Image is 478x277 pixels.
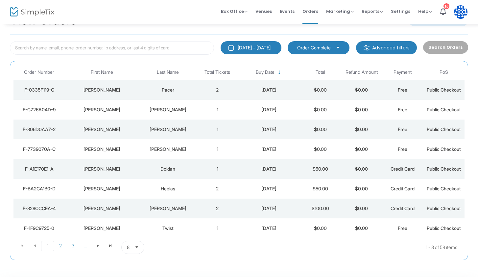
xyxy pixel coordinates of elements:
span: Box Office [221,8,248,14]
td: 1 [197,100,238,120]
div: F-0335F119-C [15,87,63,93]
span: Page 3 [67,241,79,251]
td: 1 [197,159,238,179]
td: $0.00 [341,80,382,100]
th: Refund Amount [341,65,382,80]
span: Payment [394,69,412,75]
td: $0.00 [300,218,341,238]
div: Kyle [67,185,138,192]
div: F-BA2CA1B0-D [15,185,63,192]
td: $0.00 [341,159,382,179]
td: $50.00 [300,159,341,179]
div: Blersch [141,126,195,133]
span: Public Checkout [427,225,461,231]
span: Venues [255,3,272,20]
span: Go to the last page [104,241,117,251]
div: Doldan [141,166,195,172]
div: 16 [443,3,449,9]
div: Heelas [141,185,195,192]
div: F-C726A04D-9 [15,106,63,113]
td: $0.00 [341,100,382,120]
td: 2 [197,80,238,100]
span: Free [398,146,407,152]
div: 8/21/2025 [240,126,298,133]
span: Go to the last page [108,243,113,248]
span: Order Number [24,69,54,75]
div: 8/21/2025 [240,205,298,212]
div: Amy [67,205,138,212]
span: 8 [127,244,130,251]
div: Twist [141,225,195,232]
span: Credit Card [391,206,415,211]
span: Last Name [157,69,179,75]
span: Public Checkout [427,206,461,211]
div: Sallie [67,126,138,133]
td: 1 [197,139,238,159]
td: $0.00 [341,120,382,139]
td: $0.00 [300,80,341,100]
span: Public Checkout [427,166,461,172]
div: Blersch [141,106,195,113]
div: 8/21/2025 [240,166,298,172]
span: Free [398,225,407,231]
td: $0.00 [341,139,382,159]
div: carrow [141,146,195,152]
span: Buy Date [256,69,275,75]
div: rene [67,146,138,152]
td: $0.00 [300,120,341,139]
span: Public Checkout [427,146,461,152]
span: Public Checkout [427,186,461,191]
span: Credit Card [391,186,415,191]
div: Cress [141,205,195,212]
td: $100.00 [300,199,341,218]
div: F-A1E170E1-A [15,166,63,172]
td: $0.00 [341,218,382,238]
span: Help [418,8,432,14]
span: Orders [302,3,318,20]
span: Order Complete [297,44,331,51]
span: Free [398,107,407,112]
m-button: Advanced filters [356,41,417,54]
span: Public Checkout [427,87,461,93]
span: Reports [362,8,383,14]
td: 1 [197,218,238,238]
kendo-pager-info: 1 - 8 of 58 items [210,241,457,254]
span: Public Checkout [427,107,461,112]
img: filter [363,44,370,51]
span: Settings [391,3,410,20]
td: $0.00 [300,100,341,120]
span: First Name [91,69,113,75]
span: Page 2 [54,241,67,251]
span: Go to the next page [92,241,104,251]
span: Events [280,3,295,20]
span: Public Checkout [427,126,461,132]
td: 2 [197,179,238,199]
div: 8/21/2025 [240,146,298,152]
span: Free [398,87,407,93]
td: $0.00 [341,179,382,199]
div: Jim [67,225,138,232]
span: Go to the next page [95,243,101,248]
span: Page 4 [79,241,92,251]
div: F-828CCCEA-4 [15,205,63,212]
input: Search by name, email, phone, order number, ip address, or last 4 digits of card [10,41,214,55]
div: [DATE] - [DATE] [238,44,271,51]
div: F-1F9C9725-0 [15,225,63,232]
th: Total [300,65,341,80]
img: monthly [228,44,234,51]
div: Kraig [67,106,138,113]
div: 8/21/2025 [240,87,298,93]
span: Free [398,126,407,132]
div: Brianna [67,87,138,93]
span: Sortable [277,70,282,75]
div: Pacer [141,87,195,93]
th: Total Tickets [197,65,238,80]
span: Page 1 [41,241,54,251]
span: Credit Card [391,166,415,172]
span: PoS [440,69,448,75]
button: Select [333,44,343,51]
td: 1 [197,120,238,139]
div: Kathleen [67,166,138,172]
div: F-806D0AA7-2 [15,126,63,133]
div: 8/21/2025 [240,185,298,192]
